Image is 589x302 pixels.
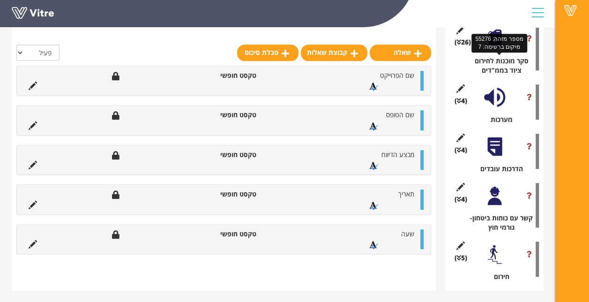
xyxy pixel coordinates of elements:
div: מערכות [457,115,539,124]
span: (4 ) [455,195,467,204]
span: מבצע הדיווח [381,150,414,159]
li: טקסט חופשי [201,229,261,239]
div: חירום [457,272,539,281]
div: הדרכות עובדים [457,164,539,174]
span: (4 ) [455,145,467,155]
span: שם הפרוייקט [380,71,414,80]
li: טקסט חופשי [201,110,261,120]
li: טקסט חופשי [201,150,261,159]
span: שם הטופס [386,110,414,119]
span: שעה [401,229,414,238]
a: קבוצת שאלות [301,45,367,60]
span: (4 ) [455,96,467,106]
a: שאלה [370,45,431,60]
span: (26 ) [455,38,471,47]
div: סקר מוכנות לחירום ציוד בממ"דים [457,56,539,75]
div: קשר עם כוחות ביטחון- גורמי חוץ [457,213,539,232]
a: טבלת סיכום [237,45,298,60]
li: טקסט חופשי [201,71,261,80]
div: מספר מזהה: 55276 מיקום ברשימה: 7 [471,34,527,53]
li: טקסט חופשי [201,189,261,199]
span: תאריך [398,189,414,198]
span: (5 ) [455,253,467,263]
